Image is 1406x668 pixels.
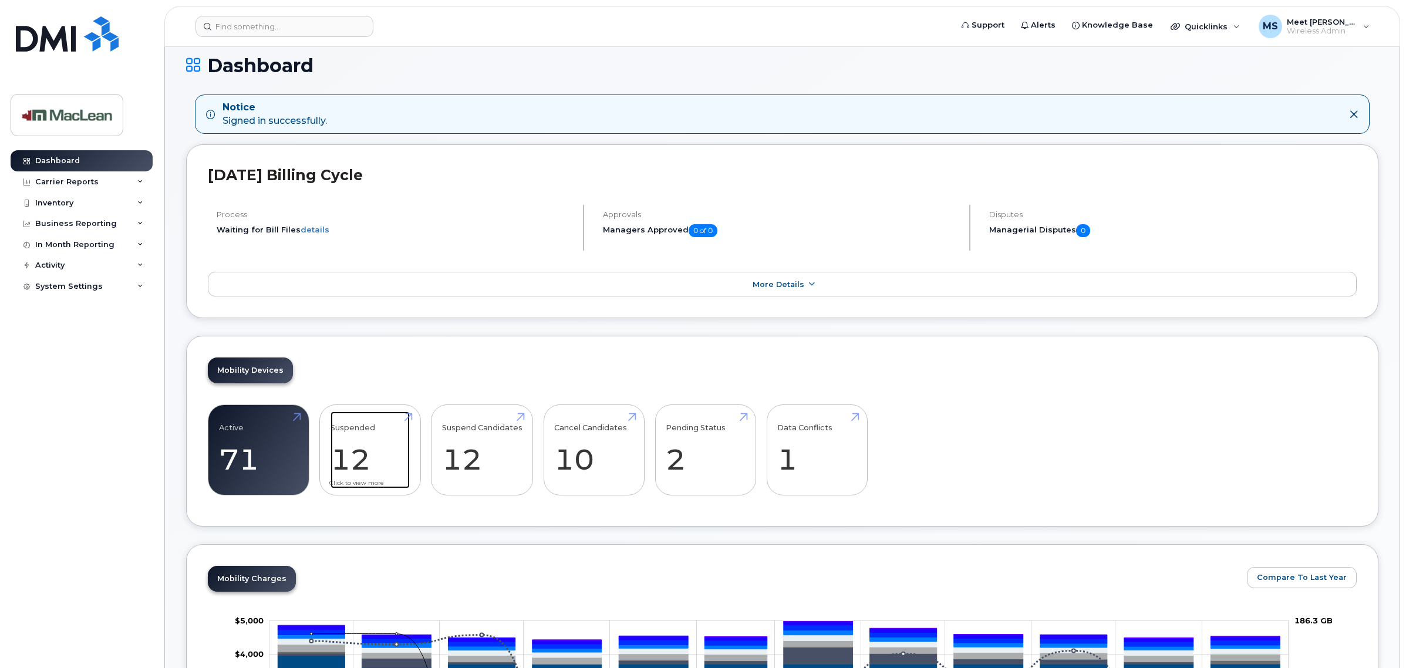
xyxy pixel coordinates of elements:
span: Support [972,19,1004,31]
span: Meet [PERSON_NAME] [1287,17,1357,26]
h2: [DATE] Billing Cycle [208,166,1357,184]
tspan: $4,000 [235,650,264,659]
span: Wireless Admin [1287,26,1357,36]
tspan: 186.3 GB [1294,616,1333,625]
span: Compare To Last Year [1257,572,1347,583]
a: Support [953,14,1013,37]
tspan: $5,000 [235,616,264,625]
div: Meet Shah [1250,15,1378,38]
h5: Managerial Disputes [989,224,1357,237]
h1: Dashboard [186,55,1378,76]
a: Pending Status 2 [666,411,745,489]
span: More Details [753,280,804,289]
a: Suspend Candidates 12 [442,411,522,489]
a: Suspended 12 [331,411,410,489]
div: Signed in successfully. [222,101,327,128]
g: $0 [235,650,264,659]
input: Find something... [195,16,373,37]
a: Mobility Devices [208,357,293,383]
h4: Approvals [603,210,959,219]
h4: Disputes [989,210,1357,219]
div: Quicklinks [1162,15,1248,38]
span: 0 [1076,224,1090,237]
span: MS [1263,19,1278,33]
h5: Managers Approved [603,224,959,237]
a: Knowledge Base [1064,14,1161,37]
span: Quicklinks [1185,22,1228,31]
span: Alerts [1031,19,1056,31]
a: details [301,225,329,234]
button: Compare To Last Year [1247,567,1357,588]
a: Mobility Charges [208,566,296,592]
a: Data Conflicts 1 [777,411,857,489]
li: Waiting for Bill Files [217,224,573,235]
h4: Process [217,210,573,219]
span: Knowledge Base [1082,19,1153,31]
a: Active 71 [219,411,298,489]
a: Alerts [1013,14,1064,37]
g: $0 [235,616,264,625]
strong: Notice [222,101,327,114]
span: 0 of 0 [689,224,717,237]
a: Cancel Candidates 10 [554,411,633,489]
